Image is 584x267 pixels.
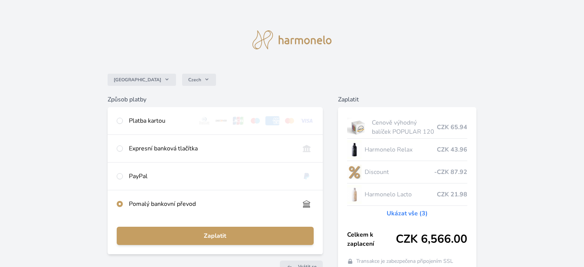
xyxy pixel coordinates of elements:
span: Zaplatit [123,231,308,240]
img: CLEAN_LACTO_se_stinem_x-hi-lo.jpg [347,185,362,204]
span: CZK 65.94 [437,123,467,132]
img: popular.jpg [347,118,369,137]
span: Harmonelo Relax [365,145,437,154]
span: Transakce je zabezpečena připojením SSL [356,258,453,265]
button: Zaplatit [117,227,314,245]
img: amex.svg [265,116,279,125]
img: discount-lo.png [347,163,362,182]
img: logo.svg [252,30,332,49]
span: Celkem k zaplacení [347,230,396,248]
span: CZK 43.96 [437,145,467,154]
img: paypal.svg [300,172,314,181]
img: visa.svg [300,116,314,125]
img: maestro.svg [248,116,262,125]
img: bankTransfer_IBAN.svg [300,199,314,209]
img: CLEAN_RELAX_se_stinem_x-lo.jpg [347,140,362,159]
span: Czech [188,77,201,83]
span: Discount [365,167,434,177]
img: discover.svg [214,116,229,125]
div: Pomalý bankovní převod [129,199,294,209]
span: CZK 6,566.00 [396,232,467,246]
span: Cenově výhodný balíček POPULAR 120 [372,118,437,136]
span: [GEOGRAPHIC_DATA] [114,77,161,83]
span: Harmonelo Lacto [365,190,437,199]
div: Expresní banková tlačítka [129,144,294,153]
img: mc.svg [282,116,297,125]
span: -CZK 87.92 [434,167,467,177]
h6: Zaplatit [338,95,476,104]
button: [GEOGRAPHIC_DATA] [108,74,176,86]
a: Ukázat vše (3) [387,209,428,218]
button: Czech [182,74,216,86]
h6: Způsob platby [108,95,323,104]
span: CZK 21.98 [437,190,467,199]
img: jcb.svg [231,116,245,125]
img: diners.svg [197,116,211,125]
img: onlineBanking_CZ.svg [300,144,314,153]
div: Platba kartou [129,116,191,125]
div: PayPal [129,172,294,181]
